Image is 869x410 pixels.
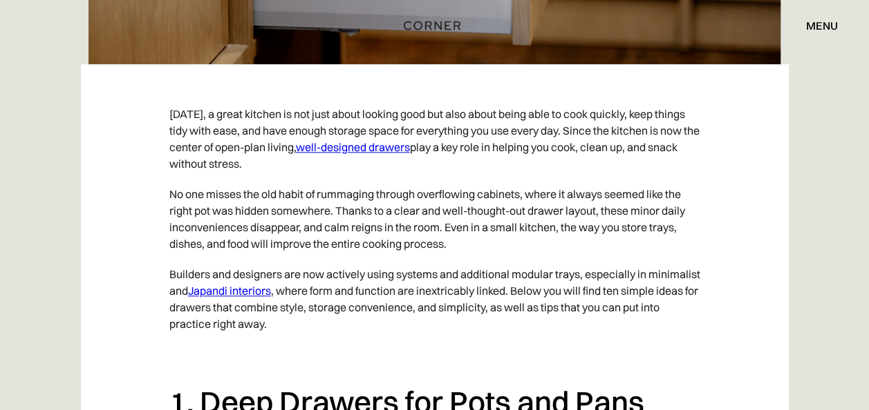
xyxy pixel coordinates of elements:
div: menu [806,20,838,31]
a: Japandi interiors [188,284,271,297]
a: well-designed drawers [296,140,410,154]
p: ‍ [169,339,700,369]
a: home [404,17,465,35]
p: Builders and designers are now actively using systems and additional modular trays, especially in... [169,259,700,339]
div: menu [792,14,838,37]
p: [DATE], a great kitchen is not just about looking good but also about being able to cook quickly,... [169,99,700,179]
p: No one misses the old habit of rummaging through overflowing cabinets, where it always seemed lik... [169,179,700,259]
